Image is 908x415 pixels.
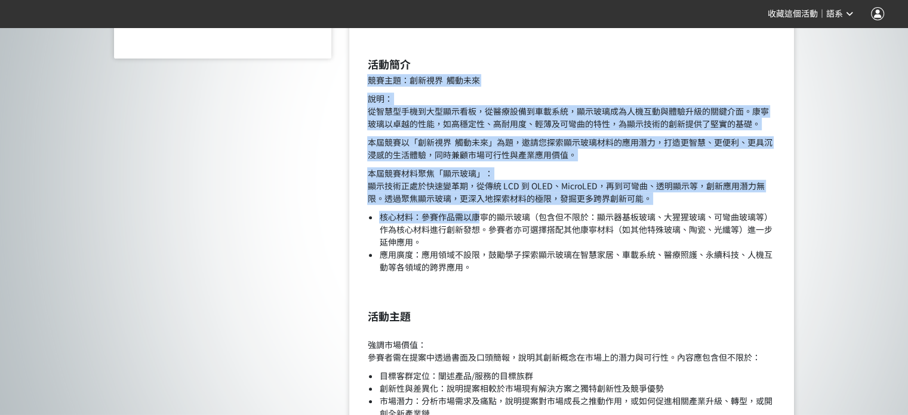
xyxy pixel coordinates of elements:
p: 說明： 從智慧型手機到大型顯示看板，從醫療設備到車載系統，顯示玻璃成為人機互動與體驗升級的關鍵介面。康寧玻璃以卓越的性能，如高穩定性、高耐用度、輕薄及可彎曲的特性，為顯示技術的創新提供了堅實的基礎。 [367,93,776,130]
p: 本屆競賽材料聚焦「顯示玻璃」： 顯示技術正處於快速變革期，從傳統 LCD 到 OLED、MicroLED，再到可彎曲、透明顯示等，創新應用潛力無限。透過聚焦顯示玻璃，更深入地探索材料的極限，發掘... [367,167,776,205]
li: 創新性與差異化：說明提案相較於市場現有解決方案之獨特創新性及競爭優勢 [379,382,776,395]
span: 收藏這個活動 [768,9,818,19]
li: 應用廣度：應用領域不設限，鼓勵學子探索顯示玻璃在智慧家居、車載系統、醫療照護、永續科技、人機互動等各領域的跨界應用。 [379,248,776,273]
strong: 活動主題 [367,308,410,324]
p: 本屆競賽以「創新視界 觸動未來」為題，邀請您探索顯示玻璃材料的應用潛力，打造更智慧、更便利、更具沉浸感的生活體驗，同時兼顧市場可行性與產業應用價值。 [367,136,776,161]
li: 核心材料：參賽作品需以康寧的顯示玻璃（包含但不限於：顯示器基板玻璃、大猩猩玻璃、可彎曲玻璃等）作為核心材料進行創新發想。參賽者亦可選擇搭配其他康寧材料（如其他特殊玻璃、陶瓷、光纖等）進一步延伸應用。 [379,211,776,248]
strong: 活動簡介 [367,56,410,72]
p: 競賽主題：創新視界 觸動未來 [367,74,776,87]
li: 目標客群定位：闡述產品/服務的目標族群 [379,370,776,382]
span: 語系 [826,9,843,19]
p: 強調市場價值： 參賽者需在提案中透過書面及口頭簡報，說明其創新概念在市場上的潛力與可行性。內容應包含但不限於： [367,326,776,364]
span: ｜ [818,8,826,20]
